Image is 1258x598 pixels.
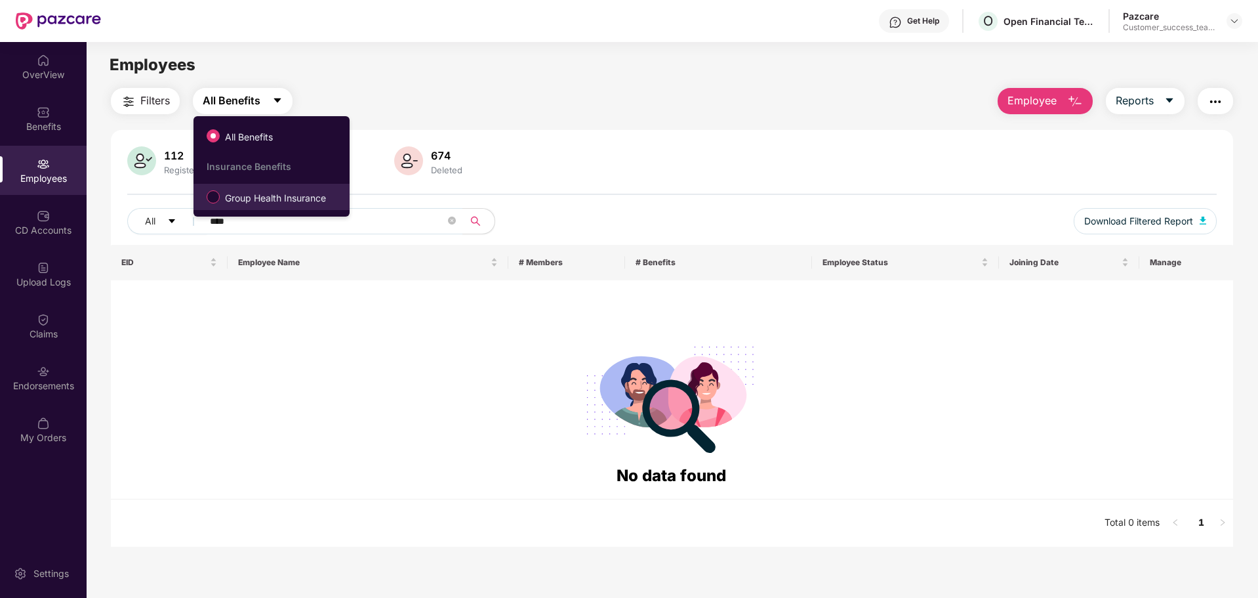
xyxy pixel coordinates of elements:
[203,93,260,109] span: All Benefits
[37,106,50,119] img: svg+xml;base64,PHN2ZyBpZD0iQmVuZWZpdHMiIHhtbG5zPSJodHRwOi8vd3d3LnczLm9yZy8yMDAwL3N2ZyIgd2lkdGg9Ij...
[161,165,211,175] div: Registered
[111,88,180,114] button: Filters
[207,161,350,172] div: Insurance Benefits
[167,217,176,227] span: caret-down
[1139,245,1233,280] th: Manage
[577,330,766,463] img: svg+xml;base64,PHN2ZyB4bWxucz0iaHR0cDovL3d3dy53My5vcmcvMjAwMC9zdmciIHdpZHRoPSIyODgiIGhlaWdodD0iMj...
[161,149,211,162] div: 112
[1106,88,1185,114] button: Reportscaret-down
[812,245,999,280] th: Employee Status
[1165,513,1186,534] li: Previous Page
[462,216,488,226] span: search
[1074,208,1217,234] button: Download Filtered Report
[1191,513,1212,532] a: 1
[394,146,423,175] img: svg+xml;base64,PHN2ZyB4bWxucz0iaHR0cDovL3d3dy53My5vcmcvMjAwMC9zdmciIHhtbG5zOnhsaW5rPSJodHRwOi8vd3...
[37,313,50,326] img: svg+xml;base64,PHN2ZyBpZD0iQ2xhaW0iIHhtbG5zPSJodHRwOi8vd3d3LnczLm9yZy8yMDAwL3N2ZyIgd2lkdGg9IjIwIi...
[37,417,50,430] img: svg+xml;base64,PHN2ZyBpZD0iTXlfT3JkZXJzIiBkYXRhLW5hbWU9Ik15IE9yZGVycyIgeG1sbnM9Imh0dHA6Ly93d3cudz...
[1229,16,1240,26] img: svg+xml;base64,PHN2ZyBpZD0iRHJvcGRvd24tMzJ4MzIiIHhtbG5zPSJodHRwOi8vd3d3LnczLm9yZy8yMDAwL3N2ZyIgd2...
[140,93,170,109] span: Filters
[14,567,27,580] img: svg+xml;base64,PHN2ZyBpZD0iU2V0dGluZy0yMHgyMCIgeG1sbnM9Imh0dHA6Ly93d3cudzMub3JnLzIwMDAvc3ZnIiB3aW...
[1067,94,1083,110] img: svg+xml;base64,PHN2ZyB4bWxucz0iaHR0cDovL3d3dy53My5vcmcvMjAwMC9zdmciIHhtbG5zOnhsaW5rPSJodHRwOi8vd3...
[1123,10,1215,22] div: Pazcare
[617,466,726,485] span: No data found
[1116,93,1154,109] span: Reports
[625,245,812,280] th: # Benefits
[121,94,136,110] img: svg+xml;base64,PHN2ZyB4bWxucz0iaHR0cDovL3d3dy53My5vcmcvMjAwMC9zdmciIHdpZHRoPSIyNCIgaGVpZ2h0PSIyNC...
[1007,93,1057,109] span: Employee
[37,261,50,274] img: svg+xml;base64,PHN2ZyBpZD0iVXBsb2FkX0xvZ3MiIGRhdGEtbmFtZT0iVXBsb2FkIExvZ3MiIHhtbG5zPSJodHRwOi8vd3...
[1219,519,1227,526] span: right
[110,55,195,74] span: Employees
[1212,513,1233,534] button: right
[1164,95,1175,107] span: caret-down
[448,217,456,224] span: close-circle
[1191,513,1212,534] li: 1
[448,215,456,228] span: close-circle
[1165,513,1186,534] button: left
[508,245,625,280] th: # Members
[220,130,278,144] span: All Benefits
[37,158,50,171] img: svg+xml;base64,PHN2ZyBpZD0iRW1wbG95ZWVzIiB4bWxucz0iaHR0cDovL3d3dy53My5vcmcvMjAwMC9zdmciIHdpZHRoPS...
[1212,513,1233,534] li: Next Page
[1009,257,1119,268] span: Joining Date
[1171,519,1179,526] span: left
[999,245,1139,280] th: Joining Date
[121,257,207,268] span: EID
[822,257,979,268] span: Employee Status
[983,13,993,29] span: O
[1123,22,1215,33] div: Customer_success_team_lead
[193,88,293,114] button: All Benefitscaret-down
[272,95,283,107] span: caret-down
[1004,15,1095,28] div: Open Financial Technologies Private Limited
[1200,217,1206,224] img: svg+xml;base64,PHN2ZyB4bWxucz0iaHR0cDovL3d3dy53My5vcmcvMjAwMC9zdmciIHhtbG5zOnhsaW5rPSJodHRwOi8vd3...
[145,214,155,228] span: All
[238,257,488,268] span: Employee Name
[428,165,465,175] div: Deleted
[462,208,495,234] button: search
[127,146,156,175] img: svg+xml;base64,PHN2ZyB4bWxucz0iaHR0cDovL3d3dy53My5vcmcvMjAwMC9zdmciIHhtbG5zOnhsaW5rPSJodHRwOi8vd3...
[111,245,228,280] th: EID
[998,88,1093,114] button: Employee
[428,149,465,162] div: 674
[1084,214,1193,228] span: Download Filtered Report
[1105,513,1160,534] li: Total 0 items
[37,54,50,67] img: svg+xml;base64,PHN2ZyBpZD0iSG9tZSIgeG1sbnM9Imh0dHA6Ly93d3cudzMub3JnLzIwMDAvc3ZnIiB3aWR0aD0iMjAiIG...
[889,16,902,29] img: svg+xml;base64,PHN2ZyBpZD0iSGVscC0zMngzMiIgeG1sbnM9Imh0dHA6Ly93d3cudzMub3JnLzIwMDAvc3ZnIiB3aWR0aD...
[907,16,939,26] div: Get Help
[37,365,50,378] img: svg+xml;base64,PHN2ZyBpZD0iRW5kb3JzZW1lbnRzIiB4bWxucz0iaHR0cDovL3d3dy53My5vcmcvMjAwMC9zdmciIHdpZH...
[1207,94,1223,110] img: svg+xml;base64,PHN2ZyB4bWxucz0iaHR0cDovL3d3dy53My5vcmcvMjAwMC9zdmciIHdpZHRoPSIyNCIgaGVpZ2h0PSIyNC...
[228,245,508,280] th: Employee Name
[127,208,207,234] button: Allcaret-down
[30,567,73,580] div: Settings
[220,191,331,205] span: Group Health Insurance
[16,12,101,30] img: New Pazcare Logo
[37,209,50,223] img: svg+xml;base64,PHN2ZyBpZD0iQ0RfQWNjb3VudHMiIGRhdGEtbmFtZT0iQ0QgQWNjb3VudHMiIHhtbG5zPSJodHRwOi8vd3...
